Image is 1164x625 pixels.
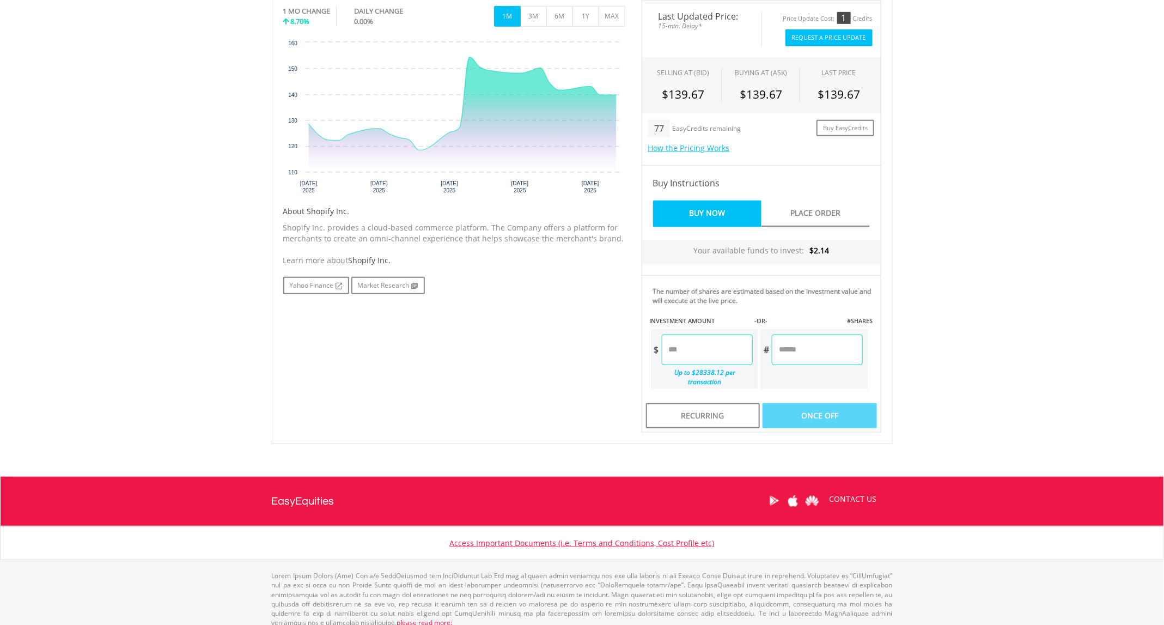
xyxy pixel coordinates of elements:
[760,335,772,365] div: #
[754,317,767,325] label: -OR-
[283,255,625,266] div: Learn more about
[283,277,349,294] a: Yahoo Finance
[351,277,425,294] a: Market Research
[650,21,753,31] span: 15-min. Delay*
[735,68,787,77] span: BUYING AT (ASK)
[763,403,876,428] div: Once Off
[283,6,331,16] div: 1 MO CHANGE
[837,12,851,24] div: 1
[354,16,373,26] span: 0.00%
[822,484,885,514] a: CONTACT US
[809,245,829,256] span: $2.14
[822,68,856,77] div: LAST PRICE
[546,6,573,27] button: 6M
[288,66,297,72] text: 150
[650,12,753,21] span: Last Updated Price:
[599,6,625,27] button: MAX
[288,143,297,149] text: 120
[291,16,310,26] span: 8.70%
[648,120,670,137] div: 77
[818,87,860,102] span: $139.67
[288,169,297,175] text: 110
[494,6,521,27] button: 1M
[582,180,599,193] text: [DATE] 2025
[816,120,874,137] a: Buy EasyCredits
[785,29,873,46] button: Request A Price Update
[441,180,458,193] text: [DATE] 2025
[288,40,297,46] text: 160
[803,484,822,518] a: Huawei
[761,201,870,227] a: Place Order
[651,365,753,389] div: Up to $28338.12 per transaction
[283,206,625,217] h5: About Shopify Inc.
[349,255,391,265] span: Shopify Inc.
[662,87,704,102] span: $139.67
[283,37,625,201] svg: Interactive chart
[847,317,873,325] label: #SHARES
[651,335,662,365] div: $
[653,287,876,305] div: The number of shares are estimated based on the investment value and will execute at the live price.
[740,87,782,102] span: $139.67
[300,180,317,193] text: [DATE] 2025
[283,37,625,201] div: Chart. Highcharts interactive chart.
[657,68,709,77] div: SELLING AT (BID)
[272,477,334,526] a: EasyEquities
[572,6,599,27] button: 1Y
[370,180,388,193] text: [DATE] 2025
[642,240,881,264] div: Your available funds to invest:
[288,118,297,124] text: 130
[672,125,741,134] div: EasyCredits remaining
[511,180,528,193] text: [DATE] 2025
[648,143,730,153] a: How the Pricing Works
[853,15,873,23] div: Credits
[765,484,784,518] a: Google Play
[520,6,547,27] button: 3M
[783,15,835,23] div: Price Update Cost:
[283,222,625,244] p: Shopify Inc. provides a cloud-based commerce platform. The Company offers a platform for merchant...
[450,538,715,548] a: Access Important Documents (i.e. Terms and Conditions, Cost Profile etc)
[288,92,297,98] text: 140
[784,484,803,518] a: Apple
[653,177,870,190] h4: Buy Instructions
[653,201,761,227] a: Buy Now
[650,317,715,325] label: INVESTMENT AMOUNT
[354,6,440,16] div: DAILY CHANGE
[646,403,760,428] div: Recurring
